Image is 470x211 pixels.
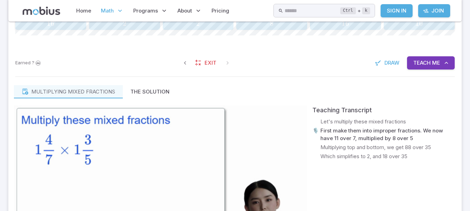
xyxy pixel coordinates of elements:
span: Teach [413,59,431,67]
span: Previous Question [179,57,191,69]
span: Programs [133,7,158,15]
span: About [177,7,192,15]
span: Me [432,59,440,67]
div: + [340,7,370,15]
a: Exit [191,56,221,70]
span: Draw [384,59,399,67]
a: Home [74,3,93,19]
span: Exit [205,59,216,67]
button: Draw [371,56,404,70]
button: The Solution [123,85,177,98]
p: Multiplying top and bottom, we get 88 over 35 [320,144,431,151]
p: Sign In to earn Mobius dollars [15,59,42,66]
a: Join [418,4,450,17]
p: 🎙️ [312,127,319,142]
button: TeachMe [407,56,455,70]
p: First make them into improper fractions. We now have 11 over 7, multiplied by 8 over 5 [320,127,456,142]
a: Pricing [209,3,231,19]
p: Let's multiply these mixed fractions [320,118,406,125]
span: On Latest Question [221,57,234,69]
span: Math [101,7,114,15]
span: ? [32,59,34,66]
p: Which simplifies to 2, and 18 over 35 [320,153,407,160]
span: Earned [15,59,31,66]
p: Multiplying mixed fractions [31,88,115,96]
kbd: k [362,7,370,14]
kbd: Ctrl [340,7,356,14]
div: Teaching Transcript [312,105,456,115]
a: Sign In [381,4,413,17]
